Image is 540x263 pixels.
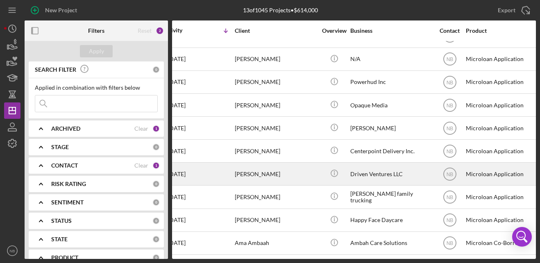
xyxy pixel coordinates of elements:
[446,125,453,131] text: NB
[51,254,78,261] b: PRODUCT
[9,249,15,253] text: NB
[152,143,160,151] div: 0
[168,217,186,223] time: 2025-07-31 14:52
[350,140,432,162] div: Centerpoint Delivery Inc.
[51,125,80,132] b: ARCHIVED
[51,218,72,224] b: STATUS
[235,71,317,93] div: [PERSON_NAME]
[350,48,432,70] div: N/A
[350,186,432,208] div: [PERSON_NAME] family trucking
[51,144,69,150] b: STAGE
[235,209,317,231] div: [PERSON_NAME]
[235,232,317,254] div: Ama Ambaah
[51,236,68,243] b: STATE
[446,102,453,108] text: NB
[152,66,160,73] div: 0
[134,162,148,169] div: Clear
[350,94,432,116] div: Opaque Media
[446,171,453,177] text: NB
[235,186,317,208] div: [PERSON_NAME]
[168,102,186,109] time: 2025-08-08 19:25
[152,217,160,224] div: 0
[168,125,186,131] time: 2025-08-07 10:45
[235,48,317,70] div: [PERSON_NAME]
[350,27,432,34] div: Business
[80,45,113,57] button: Apply
[88,27,104,34] b: Filters
[168,194,186,200] time: 2025-07-31 21:07
[156,27,164,35] div: 2
[152,180,160,188] div: 0
[35,66,76,73] b: SEARCH FILTER
[512,227,532,247] div: Open Intercom Messenger
[25,2,85,18] button: New Project
[35,84,158,91] div: Applied in combination with filters below
[350,232,432,254] div: Ambah Care Solutions
[51,199,84,206] b: SENTIMENT
[350,209,432,231] div: Happy Face Daycare
[152,199,160,206] div: 0
[350,71,432,93] div: Powerhud Inc
[168,240,186,246] time: 2025-07-14 14:32
[243,7,318,14] div: 13 of 1045 Projects • $614,000
[51,181,86,187] b: RISK RATING
[168,79,186,85] time: 2025-08-13 15:28
[89,45,104,57] div: Apply
[434,27,465,34] div: Contact
[446,57,453,62] text: NB
[51,162,78,169] b: CONTACT
[152,125,160,132] div: 1
[319,27,349,34] div: Overview
[235,94,317,116] div: [PERSON_NAME]
[168,171,186,177] time: 2025-08-04 13:09
[134,125,148,132] div: Clear
[490,2,536,18] button: Export
[446,218,453,223] text: NB
[152,236,160,243] div: 0
[235,27,317,34] div: Client
[45,2,77,18] div: New Project
[235,117,317,139] div: [PERSON_NAME]
[498,2,515,18] div: Export
[446,195,453,200] text: NB
[350,163,432,185] div: Driven Ventures LLC
[446,148,453,154] text: NB
[152,162,160,169] div: 1
[168,56,186,62] time: 2025-08-14 22:54
[162,27,198,34] div: Activity
[138,27,152,34] div: Reset
[235,163,317,185] div: [PERSON_NAME]
[350,117,432,139] div: [PERSON_NAME]
[446,240,453,246] text: NB
[446,79,453,85] text: NB
[152,254,160,261] div: 0
[168,148,186,154] time: 2025-08-06 17:15
[235,140,317,162] div: [PERSON_NAME]
[4,243,20,259] button: NB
